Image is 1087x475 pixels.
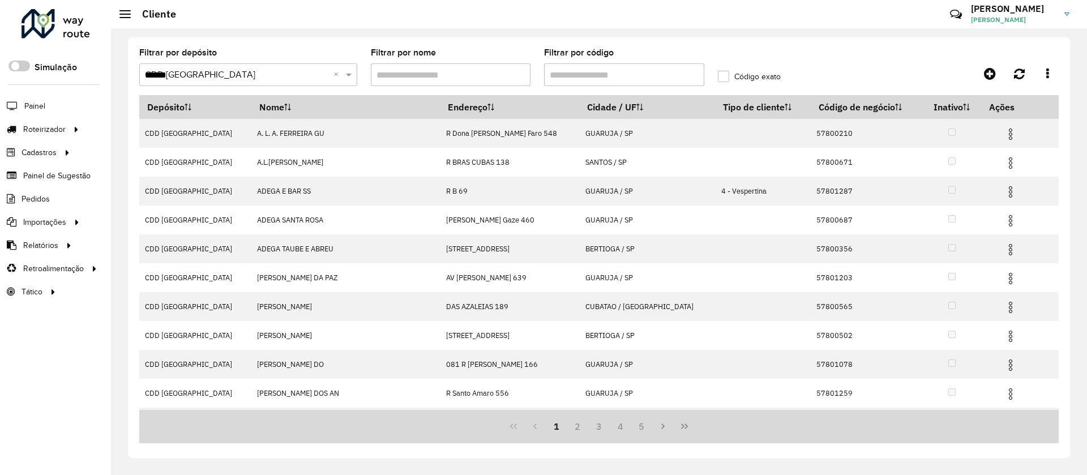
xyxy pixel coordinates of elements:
[579,263,715,292] td: GUARUJA / SP
[139,350,251,379] td: CDD [GEOGRAPHIC_DATA]
[139,379,251,408] td: CDD [GEOGRAPHIC_DATA]
[251,177,440,206] td: ADEGA E BAR SS
[251,408,440,437] td: [PERSON_NAME] DE SO
[981,95,1049,119] th: Ações
[567,416,588,437] button: 2
[440,148,579,177] td: R BRAS CUBAS 138
[139,119,251,148] td: CDD [GEOGRAPHIC_DATA]
[131,8,176,20] h2: Cliente
[610,416,631,437] button: 4
[440,263,579,292] td: AV [PERSON_NAME] 639
[22,193,50,205] span: Pedidos
[652,416,674,437] button: Next Page
[139,148,251,177] td: CDD [GEOGRAPHIC_DATA]
[544,46,614,59] label: Filtrar por código
[440,119,579,148] td: R Dona [PERSON_NAME] Faro 548
[579,350,715,379] td: GUARUJA / SP
[251,206,440,234] td: ADEGA SANTA ROSA
[139,321,251,350] td: CDD [GEOGRAPHIC_DATA]
[440,234,579,263] td: [STREET_ADDRESS]
[440,379,579,408] td: R Santo Amaro 556
[251,95,440,119] th: Nome
[811,119,923,148] td: 57800210
[23,216,66,228] span: Importações
[971,3,1056,14] h3: [PERSON_NAME]
[24,100,45,112] span: Painel
[251,321,440,350] td: [PERSON_NAME]
[811,379,923,408] td: 57801259
[811,263,923,292] td: 57801203
[579,206,715,234] td: GUARUJA / SP
[251,379,440,408] td: [PERSON_NAME] DOS AN
[631,416,653,437] button: 5
[440,350,579,379] td: 081 R [PERSON_NAME] 166
[139,46,217,59] label: Filtrar por depósito
[440,292,579,321] td: DAS AZALEIAS 189
[923,95,982,119] th: Inativo
[674,416,695,437] button: Last Page
[251,234,440,263] td: ADEGA TAUBE E ABREU
[579,148,715,177] td: SANTOS / SP
[811,350,923,379] td: 57801078
[440,177,579,206] td: R B 69
[440,95,579,119] th: Endereço
[579,95,715,119] th: Cidade / UF
[139,206,251,234] td: CDD [GEOGRAPHIC_DATA]
[251,148,440,177] td: A.L.[PERSON_NAME]
[716,177,811,206] td: 4 - Vespertina
[579,379,715,408] td: GUARUJA / SP
[139,408,251,437] td: CDD [GEOGRAPHIC_DATA]
[440,206,579,234] td: [PERSON_NAME] Gaze 460
[811,148,923,177] td: 57800671
[251,119,440,148] td: A. L. A. FERREIRA GU
[579,292,715,321] td: CUBATAO / [GEOGRAPHIC_DATA]
[22,147,57,159] span: Cadastros
[811,95,923,119] th: Código de negócio
[23,123,66,135] span: Roteirizador
[811,234,923,263] td: 57800356
[811,177,923,206] td: 57801287
[944,2,968,27] a: Contato Rápido
[440,408,579,437] td: R [PERSON_NAME] 388
[23,263,84,275] span: Retroalimentação
[371,46,436,59] label: Filtrar por nome
[718,71,781,83] label: Código exato
[139,263,251,292] td: CDD [GEOGRAPHIC_DATA]
[546,416,567,437] button: 1
[588,416,610,437] button: 3
[139,292,251,321] td: CDD [GEOGRAPHIC_DATA]
[139,234,251,263] td: CDD [GEOGRAPHIC_DATA]
[579,119,715,148] td: GUARUJA / SP
[579,408,715,437] td: MONGAGUA / SP
[139,95,251,119] th: Depósito
[579,321,715,350] td: BERTIOGA / SP
[35,61,77,74] label: Simulação
[23,239,58,251] span: Relatórios
[811,408,923,437] td: 57800676
[251,263,440,292] td: [PERSON_NAME] DA PAZ
[579,177,715,206] td: GUARUJA / SP
[716,95,811,119] th: Tipo de cliente
[251,350,440,379] td: [PERSON_NAME] DO
[971,15,1056,25] span: [PERSON_NAME]
[811,321,923,350] td: 57800502
[811,292,923,321] td: 57800565
[579,234,715,263] td: BERTIOGA / SP
[23,170,91,182] span: Painel de Sugestão
[333,68,343,82] span: Clear all
[139,177,251,206] td: CDD [GEOGRAPHIC_DATA]
[22,286,42,298] span: Tático
[251,292,440,321] td: [PERSON_NAME]
[811,206,923,234] td: 57800687
[440,321,579,350] td: [STREET_ADDRESS]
